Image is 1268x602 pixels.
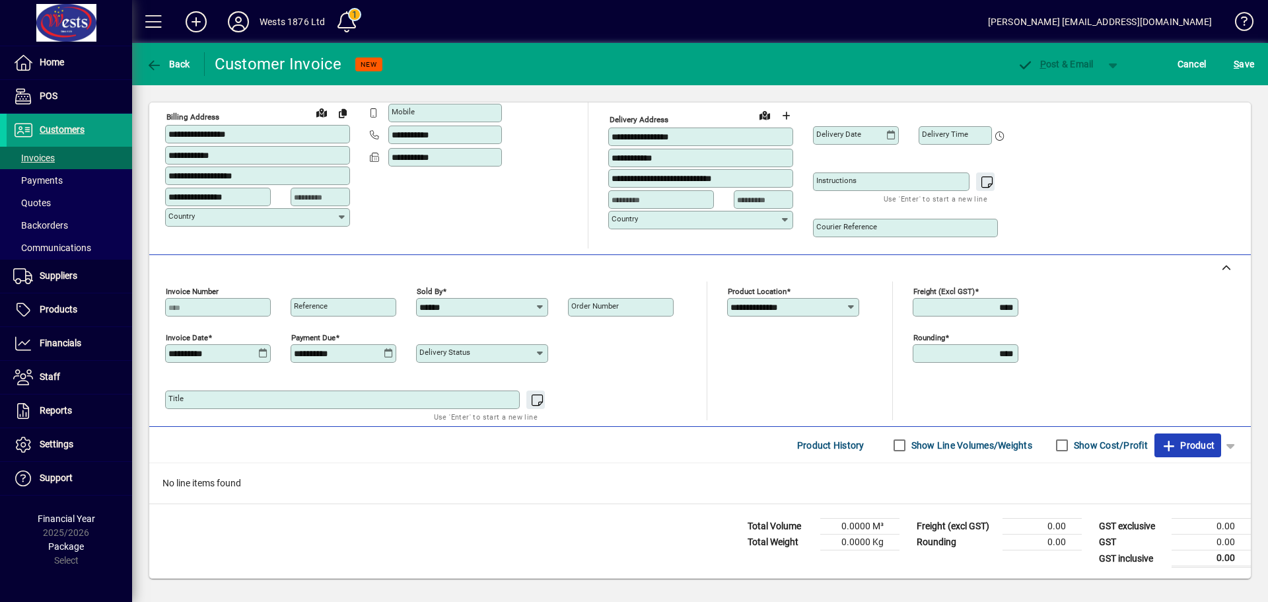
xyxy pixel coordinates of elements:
div: [PERSON_NAME] [EMAIL_ADDRESS][DOMAIN_NAME] [988,11,1212,32]
mat-label: Delivery status [419,348,470,357]
a: Reports [7,395,132,428]
span: Communications [13,243,91,253]
span: Backorders [13,220,68,231]
td: Total Volume [741,519,820,535]
button: Product History [792,433,870,457]
mat-label: Delivery time [922,130,968,139]
mat-label: Country [168,211,195,221]
td: GST exclusive [1092,519,1172,535]
td: Freight (excl GST) [910,519,1003,535]
button: Copy to Delivery address [332,102,353,124]
td: Total Weight [741,535,820,550]
button: Add [175,10,217,34]
span: Support [40,472,73,483]
span: Reports [40,405,72,416]
div: Wests 1876 Ltd [260,11,325,32]
a: Settings [7,428,132,461]
button: Product [1154,433,1221,457]
span: Staff [40,371,60,382]
mat-hint: Use 'Enter' to start a new line [884,191,987,206]
label: Show Line Volumes/Weights [909,439,1032,452]
td: GST [1092,535,1172,550]
a: Payments [7,169,132,192]
span: Settings [40,439,73,449]
span: P [1040,59,1046,69]
mat-label: Product location [728,287,787,296]
span: Products [40,304,77,315]
mat-label: Mobile [392,107,415,116]
a: Suppliers [7,260,132,293]
mat-label: Country [612,214,638,223]
button: Choose address [775,105,796,126]
a: Home [7,46,132,79]
div: No line items found [149,463,1251,504]
td: 0.00 [1172,535,1251,550]
mat-label: Instructions [816,176,857,185]
button: Back [143,52,194,76]
a: View on map [311,102,332,123]
div: Customer Invoice [215,54,342,75]
app-page-header-button: Back [132,52,205,76]
td: 0.0000 M³ [820,519,899,535]
span: Back [146,59,190,69]
mat-hint: Use 'Enter' to start a new line [434,409,538,424]
a: Staff [7,361,132,394]
mat-label: Payment due [291,333,335,342]
mat-label: Delivery date [816,130,861,139]
span: Customers [40,124,85,135]
a: POS [7,80,132,113]
a: Backorders [7,214,132,237]
mat-label: Invoice number [166,287,219,296]
span: Invoices [13,153,55,163]
span: S [1234,59,1239,69]
a: Invoices [7,147,132,169]
mat-label: Sold by [417,287,442,296]
a: Financials [7,327,132,360]
button: Profile [217,10,260,34]
span: Suppliers [40,270,77,281]
mat-label: Rounding [913,333,945,342]
mat-label: Courier Reference [816,222,877,231]
span: ave [1234,54,1254,75]
span: Cancel [1178,54,1207,75]
button: Cancel [1174,52,1210,76]
td: Rounding [910,535,1003,550]
span: Product History [797,435,864,456]
td: GST inclusive [1092,550,1172,567]
span: Product [1161,435,1215,456]
td: 0.0000 Kg [820,535,899,550]
a: Support [7,462,132,495]
a: Quotes [7,192,132,214]
span: Quotes [13,198,51,208]
td: 0.00 [1003,519,1082,535]
span: Package [48,541,84,552]
span: ost & Email [1017,59,1094,69]
span: POS [40,91,57,101]
a: Products [7,293,132,326]
mat-label: Invoice date [166,333,208,342]
span: Payments [13,175,63,186]
a: View on map [754,104,775,126]
span: NEW [361,60,377,69]
span: Financials [40,338,81,348]
a: Communications [7,237,132,259]
td: 0.00 [1172,519,1251,535]
span: Home [40,57,64,67]
mat-label: Order number [571,301,619,311]
mat-label: Title [168,394,184,403]
td: 0.00 [1172,550,1251,567]
button: Post & Email [1010,52,1100,76]
button: Save [1230,52,1257,76]
mat-label: Reference [294,301,328,311]
mat-label: Freight (excl GST) [913,287,975,296]
label: Show Cost/Profit [1071,439,1148,452]
a: Knowledge Base [1225,3,1251,46]
span: Financial Year [38,513,95,524]
td: 0.00 [1003,535,1082,550]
